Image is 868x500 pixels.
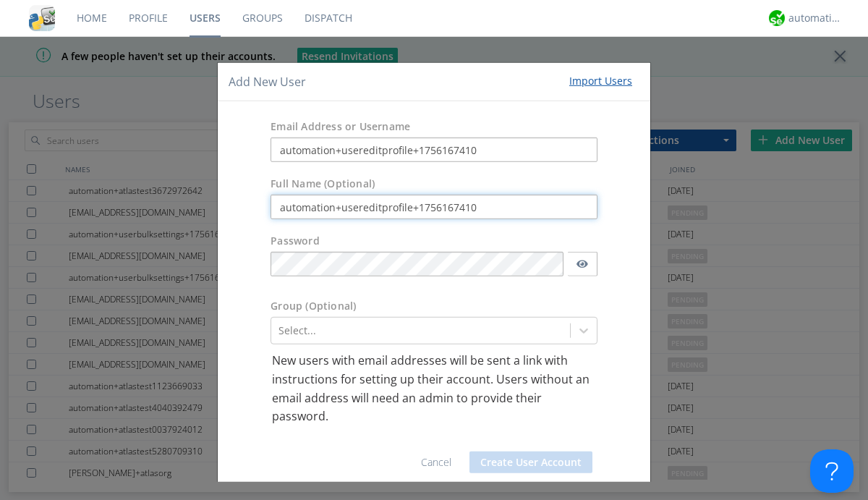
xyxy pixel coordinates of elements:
[271,119,410,134] label: Email Address or Username
[229,73,306,90] h4: Add New User
[271,177,375,191] label: Full Name (Optional)
[769,10,785,26] img: d2d01cd9b4174d08988066c6d424eccd
[788,11,843,25] div: automation+atlas
[569,73,632,88] div: Import Users
[271,299,356,313] label: Group (Optional)
[272,352,596,425] p: New users with email addresses will be sent a link with instructions for setting up their account...
[421,455,451,469] a: Cancel
[29,5,55,31] img: cddb5a64eb264b2086981ab96f4c1ba7
[271,195,597,219] input: Julie Appleseed
[271,234,320,248] label: Password
[271,137,597,162] input: e.g. email@address.com, Housekeeping1
[469,452,592,473] button: Create User Account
